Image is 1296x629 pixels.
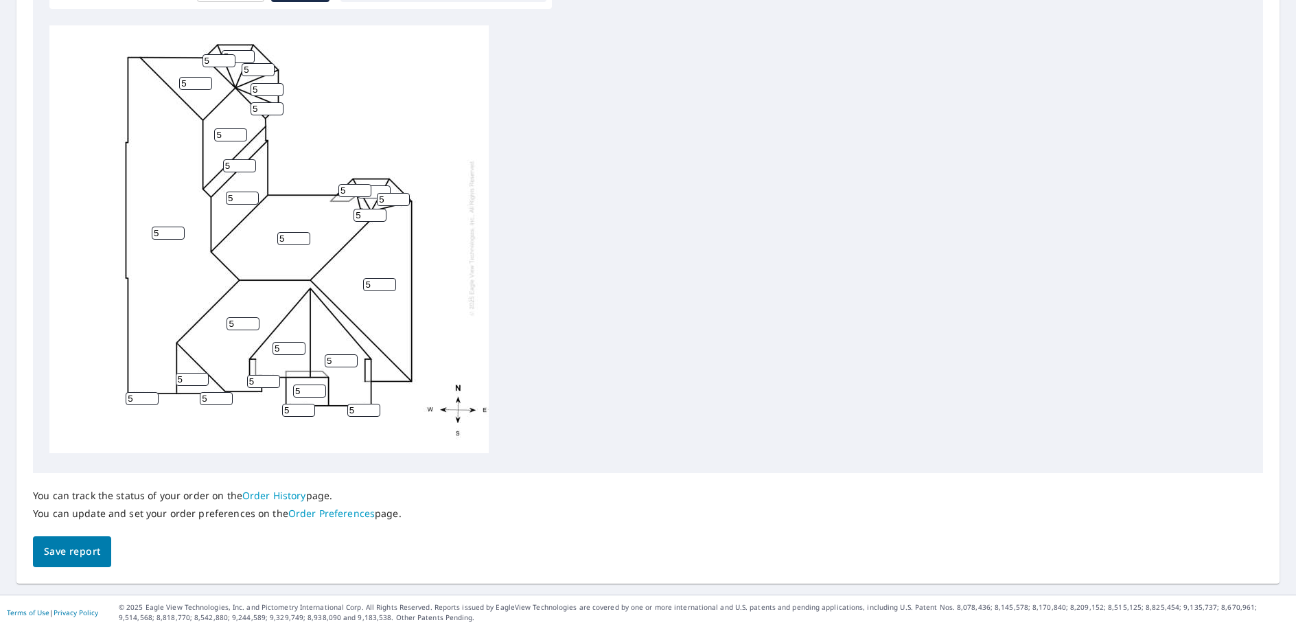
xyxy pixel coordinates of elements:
p: | [7,608,98,617]
p: You can update and set your order preferences on the page. [33,507,402,520]
a: Privacy Policy [54,608,98,617]
p: You can track the status of your order on the page. [33,490,402,502]
a: Terms of Use [7,608,49,617]
span: Save report [44,543,100,560]
a: Order History [242,489,306,502]
p: © 2025 Eagle View Technologies, Inc. and Pictometry International Corp. All Rights Reserved. Repo... [119,602,1289,623]
a: Order Preferences [288,507,375,520]
button: Save report [33,536,111,567]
